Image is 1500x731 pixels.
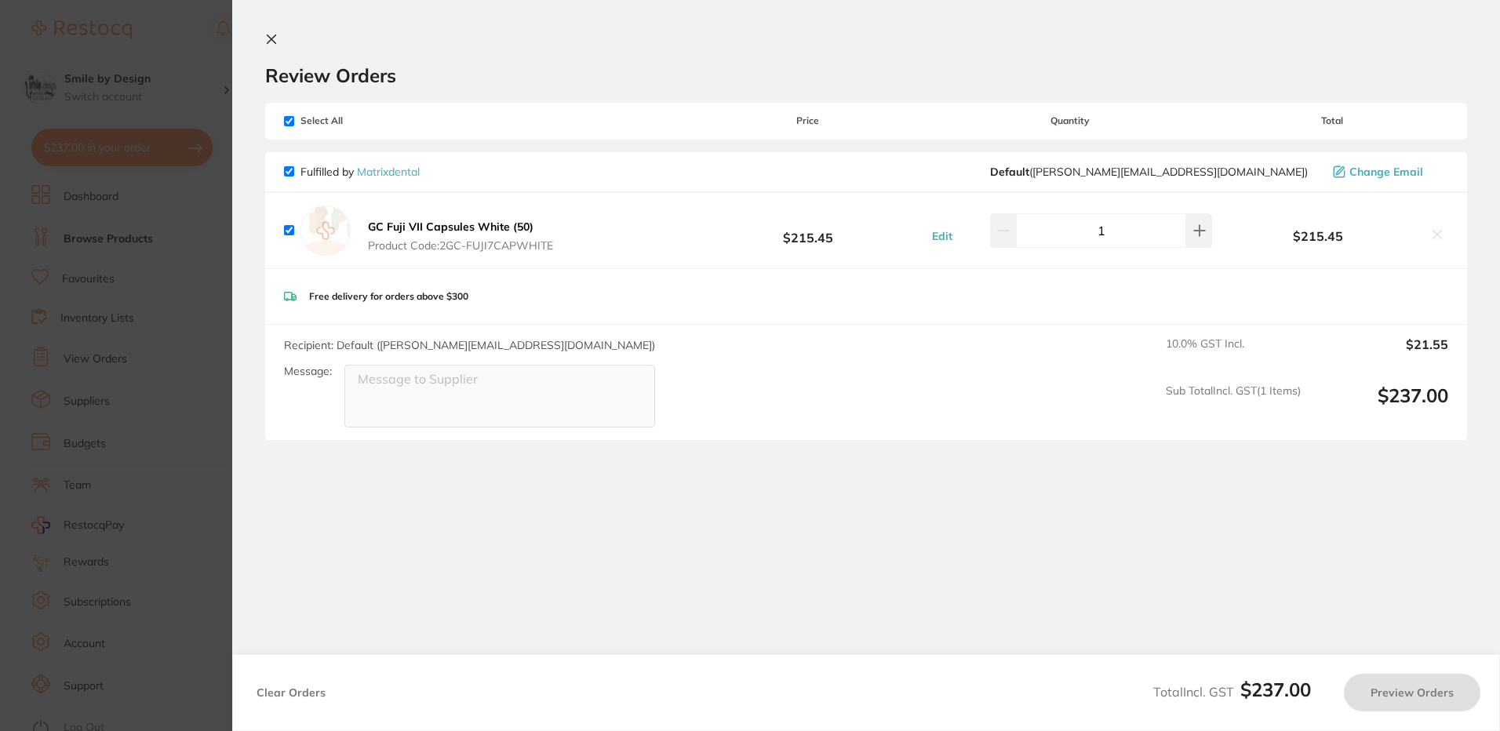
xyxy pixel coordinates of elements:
[300,205,351,256] img: empty.jpg
[284,365,332,378] label: Message:
[927,229,957,243] button: Edit
[368,239,553,252] span: Product Code: 2GC-FUJI7CAPWHITE
[265,64,1467,87] h2: Review Orders
[363,220,558,253] button: GC Fuji VII Capsules White (50) Product Code:2GC-FUJI7CAPWHITE
[1166,384,1301,427] span: Sub Total Incl. GST ( 1 Items)
[990,165,1029,179] b: Default
[368,220,533,234] b: GC Fuji VII Capsules White (50)
[1166,337,1301,372] span: 10.0 % GST Incl.
[1215,115,1448,126] span: Total
[691,216,924,245] b: $215.45
[1344,674,1480,711] button: Preview Orders
[284,115,441,126] span: Select All
[1313,337,1448,372] output: $21.55
[1153,684,1311,700] span: Total Incl. GST
[252,674,330,711] button: Clear Orders
[284,338,655,352] span: Recipient: Default ( [PERSON_NAME][EMAIL_ADDRESS][DOMAIN_NAME] )
[1328,165,1448,179] button: Change Email
[1349,165,1423,178] span: Change Email
[990,165,1308,178] span: peter@matrixdental.com.au
[691,115,924,126] span: Price
[357,165,420,179] a: Matrixdental
[1215,229,1420,243] b: $215.45
[1313,384,1448,427] output: $237.00
[924,115,1215,126] span: Quantity
[1240,678,1311,701] b: $237.00
[309,291,468,302] p: Free delivery for orders above $300
[300,165,420,178] p: Fulfilled by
